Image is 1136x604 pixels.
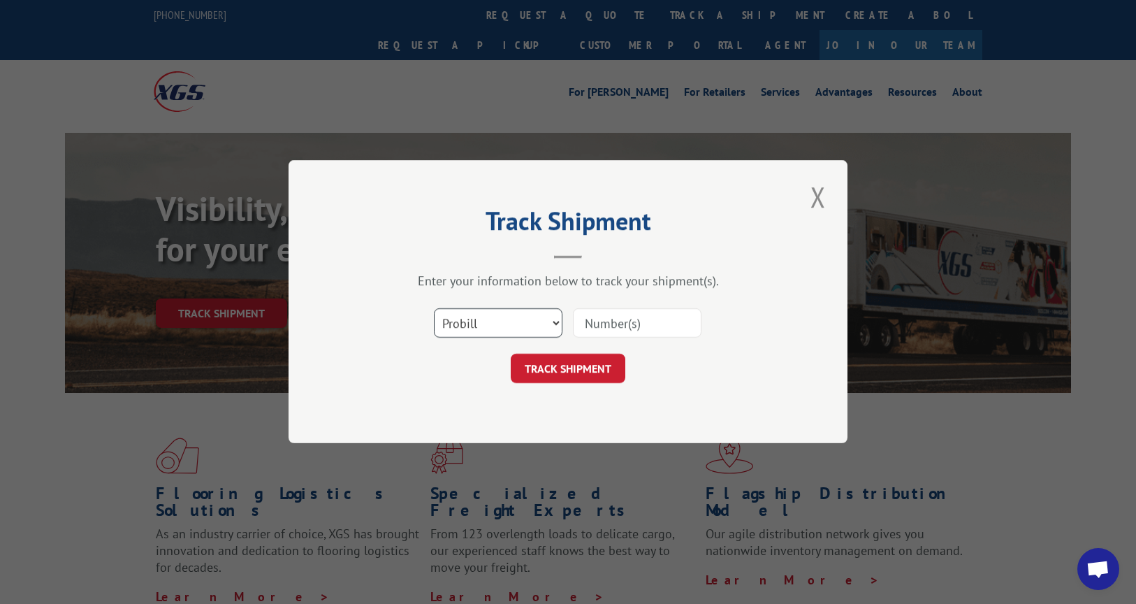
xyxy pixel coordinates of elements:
[573,309,701,338] input: Number(s)
[806,178,830,216] button: Close modal
[358,273,778,289] div: Enter your information below to track your shipment(s).
[511,354,625,384] button: TRACK SHIPMENT
[358,211,778,238] h2: Track Shipment
[1077,548,1119,590] a: Open chat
